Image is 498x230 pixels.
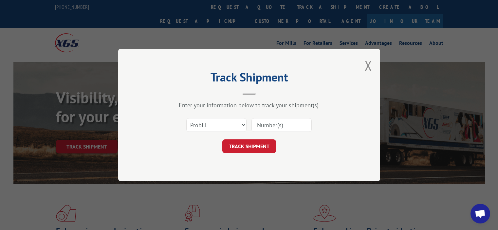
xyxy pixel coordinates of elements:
[365,57,372,74] button: Close modal
[470,204,490,223] div: Open chat
[151,73,347,85] h2: Track Shipment
[151,101,347,109] div: Enter your information below to track your shipment(s).
[251,118,312,132] input: Number(s)
[222,139,276,153] button: TRACK SHIPMENT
